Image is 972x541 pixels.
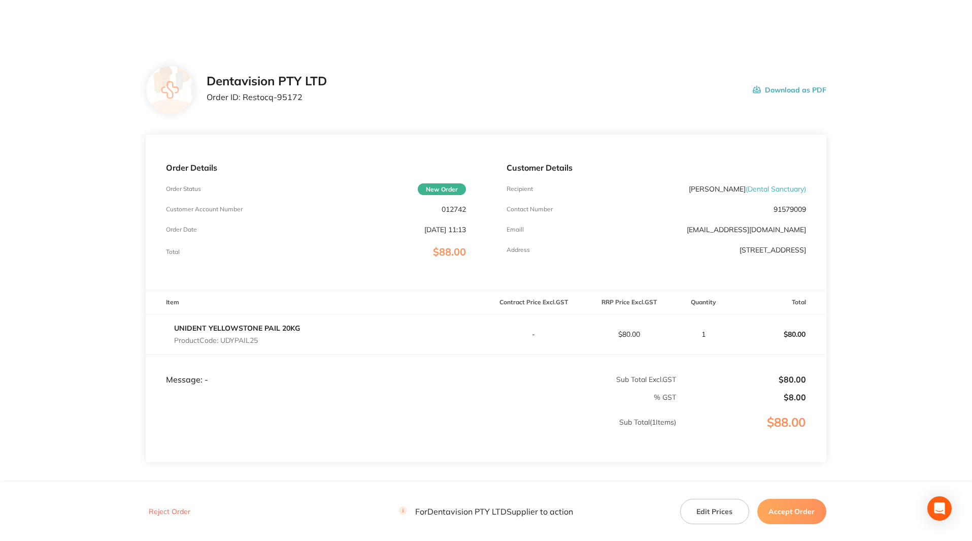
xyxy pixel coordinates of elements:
p: $8.00 [677,393,806,402]
p: [STREET_ADDRESS] [740,246,806,254]
img: Restocq logo [53,14,154,29]
h2: Dentavision PTY LTD [207,74,327,88]
p: Sub Total ( 1 Items) [146,418,676,447]
p: Order Details [166,163,465,172]
p: For Dentavision PTY LTD Supplier to action [399,507,573,517]
th: Total [731,291,826,314]
div: Open Intercom Messenger [927,496,952,521]
p: Order Date [166,226,197,233]
p: 012742 [442,205,466,213]
th: Item [146,291,486,314]
p: Contact Number [507,206,553,213]
p: $80.00 [677,375,806,384]
a: [EMAIL_ADDRESS][DOMAIN_NAME] [687,225,806,234]
p: 1 [677,330,730,338]
p: Order ID: Restocq- 95172 [207,92,327,102]
span: ( Dental Sanctuary ) [746,184,806,194]
p: % GST [146,393,676,401]
span: $88.00 [433,245,466,258]
p: $80.00 [731,322,826,346]
span: New Order [418,183,466,195]
th: Quantity [677,291,731,314]
p: Total [166,248,180,256]
p: Order Status [166,185,201,193]
p: $80.00 [582,330,676,338]
button: Download as PDF [753,74,826,106]
p: Product Code: UDYPAIL25 [174,336,300,344]
button: Reject Order [146,507,193,517]
p: Customer Details [507,163,806,172]
p: Emaill [507,226,524,233]
p: Recipient [507,185,533,193]
th: RRP Price Excl. GST [581,291,677,314]
p: Customer Account Number [166,206,243,213]
p: Sub Total Excl. GST [487,375,676,384]
a: UNIDENT YELLOWSTONE PAIL 20KG [174,324,300,333]
p: Address [507,246,530,253]
p: [PERSON_NAME] [689,185,806,193]
button: Accept Order [757,499,826,524]
p: [DATE] 11:13 [424,226,466,234]
p: 91579009 [774,205,806,213]
th: Contract Price Excl. GST [486,291,582,314]
td: Message: - [146,354,486,385]
p: - [487,330,581,338]
a: Restocq logo [53,14,154,31]
button: Edit Prices [680,499,749,524]
p: $88.00 [677,416,826,450]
